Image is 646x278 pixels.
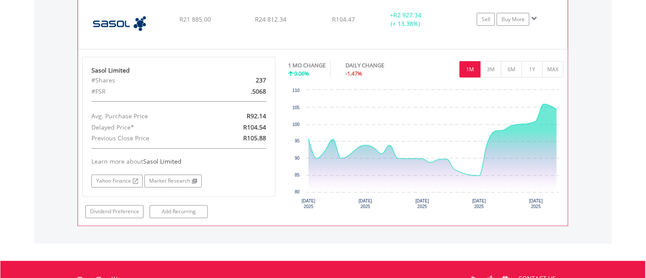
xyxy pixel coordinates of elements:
[85,133,210,144] div: Previous Close Price
[292,122,300,127] text: 100
[144,175,202,188] a: Market Research
[472,199,486,209] text: [DATE] 2025
[85,122,210,133] div: Delayed Price*
[91,66,267,75] div: Sasol Limited
[143,158,182,166] span: Sasol Limited
[522,61,543,78] button: 1Y
[480,61,502,78] button: 3M
[85,205,144,218] a: Dividend Preference
[243,123,266,131] span: R104.54
[150,205,208,218] a: Add Recurring
[373,11,438,28] div: + (+ 13.38%)
[289,86,564,215] svg: Interactive chart
[210,86,273,97] div: .5068
[289,61,326,69] div: 1 MO CHANGE
[292,105,300,110] text: 105
[85,86,210,97] div: #FSR
[255,15,286,23] span: R24 812.34
[393,11,421,19] span: R2 927.34
[295,173,300,178] text: 85
[501,61,522,78] button: 6M
[289,86,564,215] div: Chart. Highcharts interactive chart.
[497,13,530,26] a: Buy More
[295,139,300,144] text: 95
[295,190,300,195] text: 80
[302,199,316,209] text: [DATE] 2025
[415,199,429,209] text: [DATE] 2025
[85,75,210,86] div: #Shares
[295,69,310,77] span: 9.06%
[292,88,300,93] text: 110
[91,158,267,166] div: Learn more about
[295,156,300,161] text: 90
[346,61,415,69] div: DAILY CHANGE
[332,15,355,23] span: R104.47
[543,61,564,78] button: MAX
[82,0,157,47] img: EQU.ZA.SOL.png
[529,199,543,209] text: [DATE] 2025
[85,111,210,122] div: Avg. Purchase Price
[179,15,211,23] span: R21 885.00
[91,175,143,188] a: Yahoo Finance
[460,61,481,78] button: 1M
[477,13,495,26] a: Sell
[346,69,363,77] span: -1.47%
[210,75,273,86] div: 237
[247,112,266,120] span: R92.14
[243,134,266,142] span: R105.88
[358,199,372,209] text: [DATE] 2025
